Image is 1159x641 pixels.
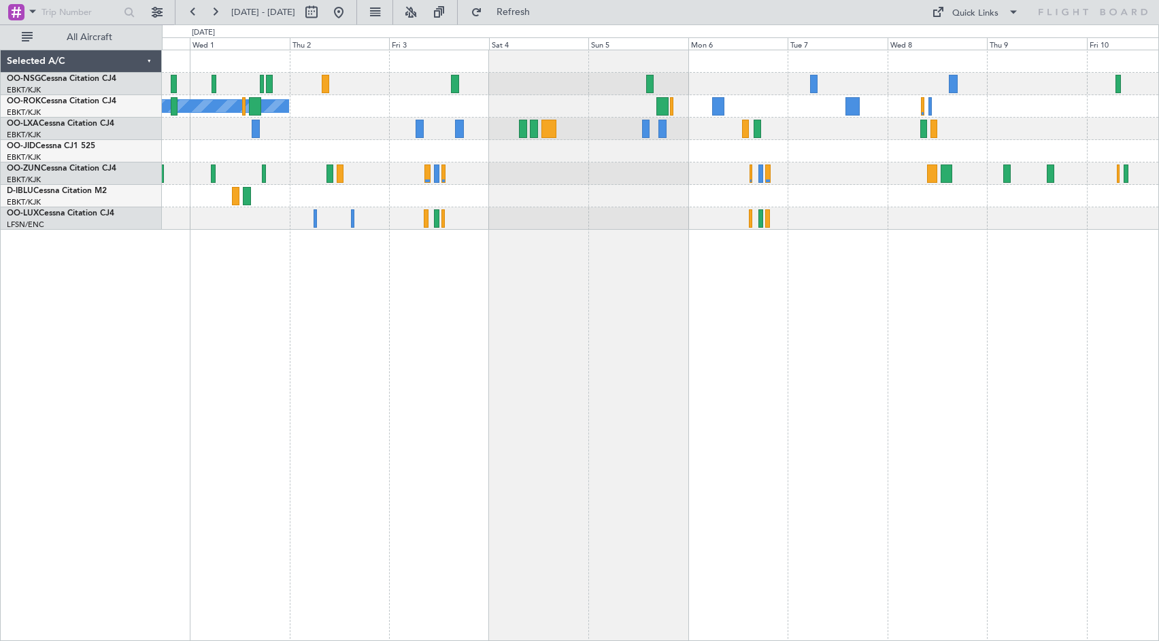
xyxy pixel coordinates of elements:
[7,175,41,185] a: EBKT/KJK
[485,7,542,17] span: Refresh
[788,37,888,50] div: Tue 7
[7,209,114,218] a: OO-LUXCessna Citation CJ4
[925,1,1026,23] button: Quick Links
[7,97,41,105] span: OO-ROK
[41,2,120,22] input: Trip Number
[7,142,35,150] span: OO-JID
[7,197,41,207] a: EBKT/KJK
[588,37,688,50] div: Sun 5
[7,209,39,218] span: OO-LUX
[7,187,107,195] a: D-IBLUCessna Citation M2
[7,75,41,83] span: OO-NSG
[15,27,148,48] button: All Aircraft
[7,120,114,128] a: OO-LXACessna Citation CJ4
[231,6,295,18] span: [DATE] - [DATE]
[952,7,998,20] div: Quick Links
[489,37,589,50] div: Sat 4
[192,27,215,39] div: [DATE]
[7,164,116,173] a: OO-ZUNCessna Citation CJ4
[7,107,41,118] a: EBKT/KJK
[7,152,41,162] a: EBKT/KJK
[987,37,1087,50] div: Thu 9
[190,37,290,50] div: Wed 1
[465,1,546,23] button: Refresh
[7,120,39,128] span: OO-LXA
[7,75,116,83] a: OO-NSGCessna Citation CJ4
[7,85,41,95] a: EBKT/KJK
[389,37,489,50] div: Fri 3
[7,130,41,140] a: EBKT/KJK
[7,97,116,105] a: OO-ROKCessna Citation CJ4
[688,37,788,50] div: Mon 6
[7,164,41,173] span: OO-ZUN
[35,33,144,42] span: All Aircraft
[7,187,33,195] span: D-IBLU
[7,220,44,230] a: LFSN/ENC
[888,37,988,50] div: Wed 8
[290,37,390,50] div: Thu 2
[7,142,95,150] a: OO-JIDCessna CJ1 525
